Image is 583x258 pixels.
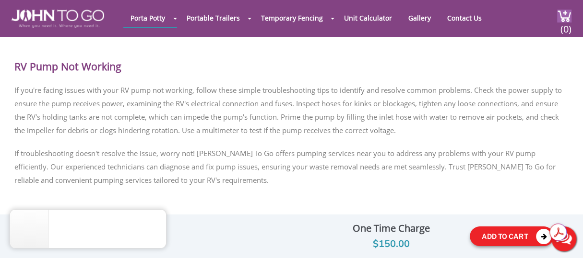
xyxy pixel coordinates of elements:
[557,10,571,22] img: cart a
[320,220,463,236] div: One Time Charge
[12,10,104,28] img: JOHN to go
[14,144,569,189] p: If troubleshooting doesn't resolve the issue, worry not! [PERSON_NAME] To Go offers pumping servi...
[123,9,172,27] a: Porta Potty
[320,236,463,252] div: $150.00
[440,9,488,27] a: Contact Us
[470,226,554,246] button: Add To Cart
[545,220,583,258] button: Live Chat
[401,9,438,27] a: Gallery
[14,50,569,71] h2: RV Pump Not Working
[14,199,569,220] h2: How to Pump RV Sewage
[560,15,571,35] span: (0)
[253,9,330,27] a: Temporary Fencing
[179,9,247,27] a: Portable Trailers
[336,9,399,27] a: Unit Calculator
[14,81,569,139] p: If you're facing issues with your RV pump not working, follow these simple troubleshooting tips t...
